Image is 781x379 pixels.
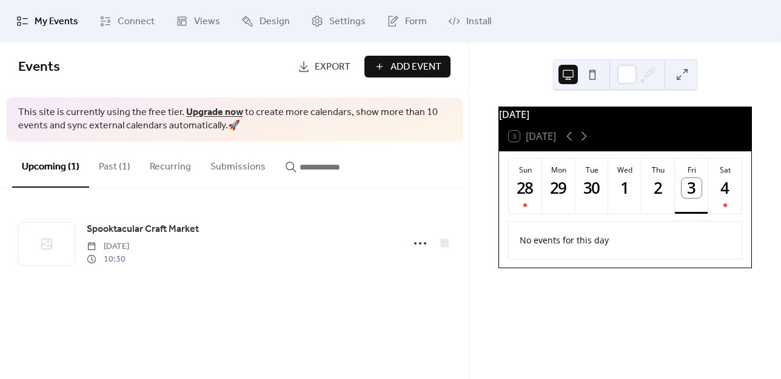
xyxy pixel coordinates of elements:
[289,56,360,77] a: Export
[194,15,220,29] span: Views
[549,178,569,198] div: 29
[546,165,572,175] div: Mon
[167,5,229,38] a: Views
[87,222,199,237] a: Spooktacular Craft Market
[439,5,500,38] a: Install
[89,142,140,186] button: Past (1)
[378,5,436,38] a: Form
[18,106,451,133] span: This site is currently using the free tier. to create more calendars, show more than 10 events an...
[499,107,751,122] div: [DATE]
[329,15,366,29] span: Settings
[675,159,708,214] button: Fri3
[405,15,427,29] span: Form
[510,226,740,254] div: No events for this day
[364,56,451,77] button: Add Event
[12,142,89,188] button: Upcoming (1)
[515,178,535,198] div: 28
[575,159,609,214] button: Tue30
[87,222,199,237] span: Spooktacular Craft Market
[682,178,702,198] div: 3
[186,103,243,122] a: Upgrade now
[509,159,542,214] button: Sun28
[612,165,638,175] div: Wed
[579,165,605,175] div: Tue
[582,178,602,198] div: 30
[87,240,129,253] span: [DATE]
[390,60,441,74] span: Add Event
[302,5,375,38] a: Settings
[512,165,538,175] div: Sun
[118,15,155,29] span: Connect
[232,5,299,38] a: Design
[542,159,575,214] button: Mon29
[679,165,705,175] div: Fri
[715,178,735,198] div: 4
[35,15,78,29] span: My Events
[645,165,671,175] div: Thu
[708,159,742,214] button: Sat4
[90,5,164,38] a: Connect
[260,15,290,29] span: Design
[642,159,675,214] button: Thu2
[608,159,642,214] button: Wed1
[466,15,491,29] span: Install
[18,54,60,81] span: Events
[615,178,635,198] div: 1
[87,253,129,266] span: 10:30
[315,60,350,74] span: Export
[7,5,87,38] a: My Events
[140,142,201,186] button: Recurring
[712,165,738,175] div: Sat
[649,178,669,198] div: 2
[201,142,275,186] button: Submissions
